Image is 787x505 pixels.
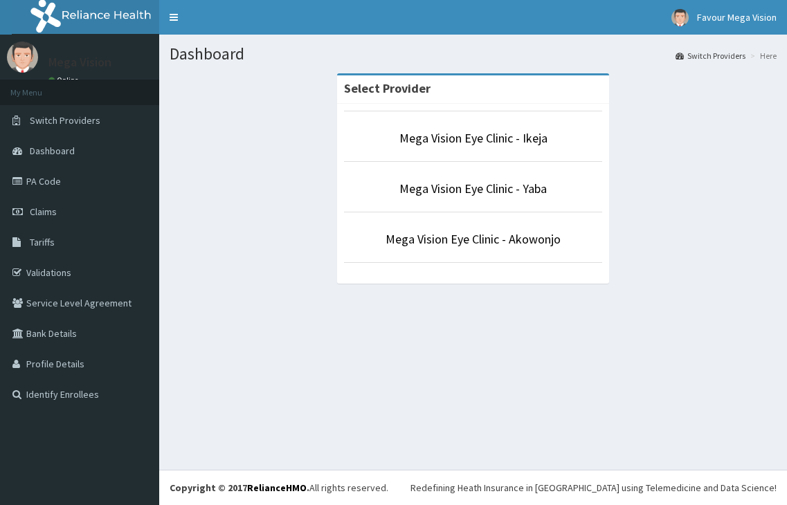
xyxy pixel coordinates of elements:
[48,56,111,68] p: Mega Vision
[170,481,309,494] strong: Copyright © 2017 .
[247,481,307,494] a: RelianceHMO
[671,9,689,26] img: User Image
[7,42,38,73] img: User Image
[344,80,431,96] strong: Select Provider
[386,231,561,247] a: Mega Vision Eye Clinic - Akowonjo
[399,130,548,146] a: Mega Vision Eye Clinic - Ikeja
[159,470,787,505] footer: All rights reserved.
[697,11,777,24] span: Favour Mega Vision
[30,145,75,157] span: Dashboard
[30,114,100,127] span: Switch Providers
[30,205,57,218] span: Claims
[48,75,82,85] a: Online
[410,481,777,495] div: Redefining Heath Insurance in [GEOGRAPHIC_DATA] using Telemedicine and Data Science!
[676,50,745,62] a: Switch Providers
[747,50,777,62] li: Here
[30,236,55,248] span: Tariffs
[170,45,777,63] h1: Dashboard
[399,181,547,196] a: Mega Vision Eye Clinic - Yaba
